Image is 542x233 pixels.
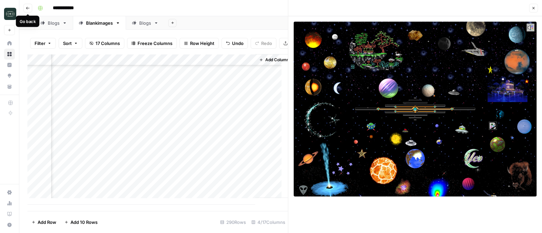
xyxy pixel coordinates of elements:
span: Row Height [190,40,214,47]
img: Row/Cell [294,22,537,196]
button: Filter [30,38,56,49]
button: Workspace: Catalyst [4,5,15,22]
span: Add Row [38,219,56,226]
button: Add 10 Rows [60,217,102,228]
img: Catalyst Logo [4,8,16,20]
a: Blogs [126,16,164,30]
div: 4/17 Columns [249,217,288,228]
span: Redo [261,40,272,47]
button: Freeze Columns [127,38,177,49]
a: Browse [4,49,15,60]
a: Usage [4,198,15,209]
div: Blogs [48,20,60,26]
a: Blogs [35,16,73,30]
button: Add Column [256,55,292,64]
a: Your Data [4,81,15,92]
button: Sort [59,38,82,49]
span: Sort [63,40,72,47]
span: 17 Columns [96,40,120,47]
button: 17 Columns [85,38,124,49]
button: Row Height [180,38,219,49]
a: Blankimages [73,16,126,30]
a: Home [4,38,15,49]
div: 290 Rows [217,217,249,228]
div: Blankimages [86,20,113,26]
a: Learning Hub [4,209,15,219]
span: Add 10 Rows [70,219,98,226]
div: Go back [20,18,36,24]
a: Settings [4,187,15,198]
button: Add Row [27,217,60,228]
div: Blogs [139,20,151,26]
button: Redo [251,38,276,49]
button: Undo [222,38,248,49]
a: Opportunities [4,70,15,81]
button: Help + Support [4,219,15,230]
span: Filter [35,40,45,47]
span: Undo [232,40,244,47]
span: Add Column [265,57,289,63]
a: Insights [4,60,15,70]
span: Freeze Columns [138,40,172,47]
